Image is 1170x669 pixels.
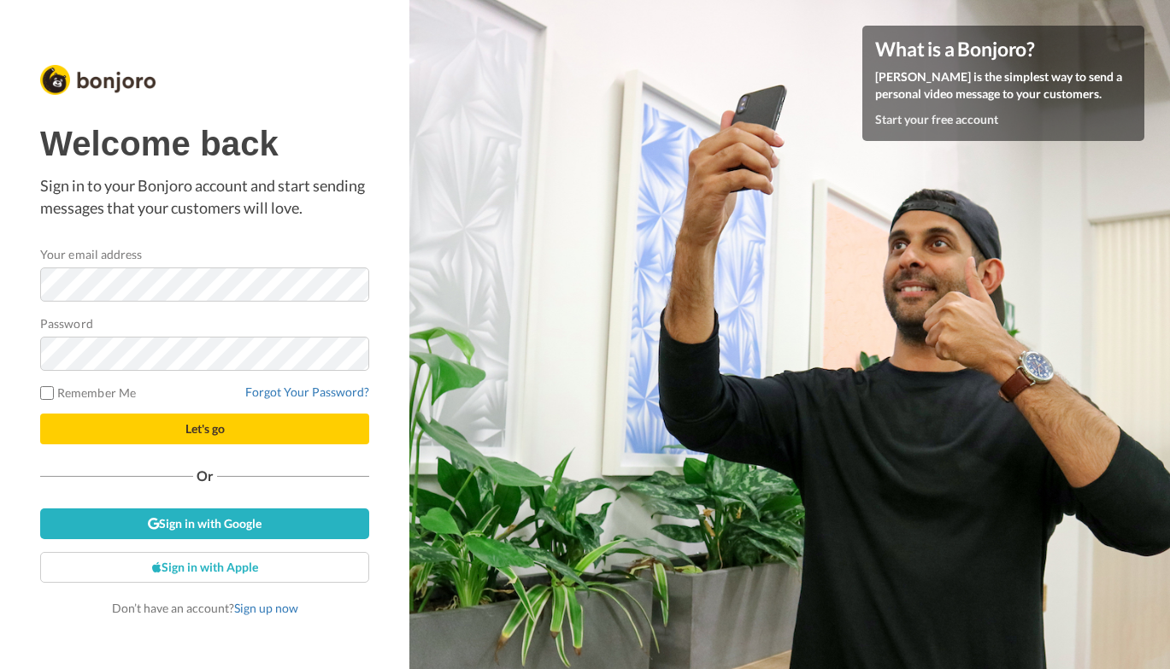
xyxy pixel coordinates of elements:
[234,601,298,615] a: Sign up now
[40,125,369,162] h1: Welcome back
[40,386,54,400] input: Remember Me
[245,384,369,399] a: Forgot Your Password?
[185,421,225,436] span: Let's go
[40,314,93,332] label: Password
[40,552,369,583] a: Sign in with Apple
[40,175,369,219] p: Sign in to your Bonjoro account and start sending messages that your customers will love.
[193,470,217,482] span: Or
[40,414,369,444] button: Let's go
[40,245,142,263] label: Your email address
[875,38,1132,60] h4: What is a Bonjoro?
[112,601,298,615] span: Don’t have an account?
[40,508,369,539] a: Sign in with Google
[875,68,1132,103] p: [PERSON_NAME] is the simplest way to send a personal video message to your customers.
[40,384,136,402] label: Remember Me
[875,112,998,126] a: Start your free account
